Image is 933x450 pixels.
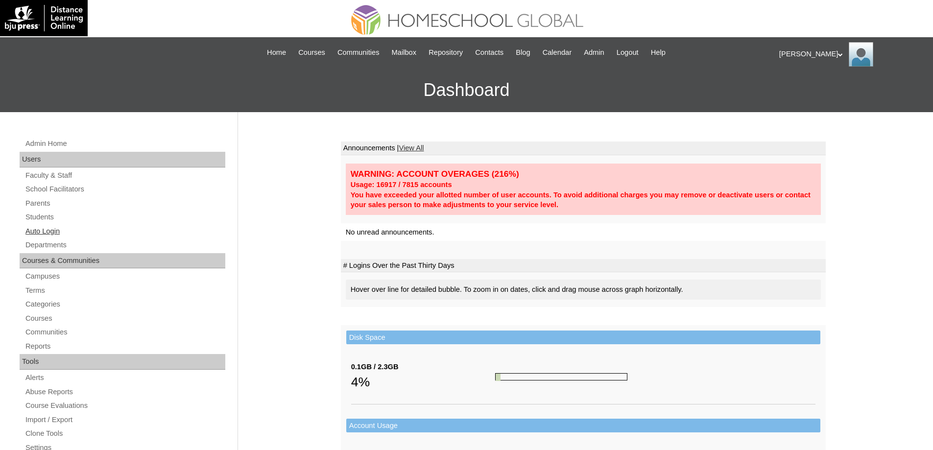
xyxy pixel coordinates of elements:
[429,47,463,58] span: Repository
[262,47,291,58] a: Home
[24,372,225,384] a: Alerts
[341,142,826,155] td: Announcements |
[543,47,572,58] span: Calendar
[337,47,380,58] span: Communities
[516,47,530,58] span: Blog
[298,47,325,58] span: Courses
[424,47,468,58] a: Repository
[24,138,225,150] a: Admin Home
[346,280,821,300] div: Hover over line for detailed bubble. To zoom in on dates, click and drag mouse across graph horiz...
[24,427,225,440] a: Clone Tools
[341,223,826,241] td: No unread announcements.
[24,386,225,398] a: Abuse Reports
[24,340,225,353] a: Reports
[20,152,225,167] div: Users
[333,47,384,58] a: Communities
[351,168,816,180] div: WARNING: ACCOUNT OVERAGES (216%)
[651,47,666,58] span: Help
[346,419,820,433] td: Account Usage
[351,190,816,210] div: You have exceeded your allotted number of user accounts. To avoid additional charges you may remo...
[20,354,225,370] div: Tools
[779,42,923,67] div: [PERSON_NAME]
[351,372,495,392] div: 4%
[24,312,225,325] a: Courses
[617,47,639,58] span: Logout
[646,47,670,58] a: Help
[24,211,225,223] a: Students
[579,47,609,58] a: Admin
[24,400,225,412] a: Course Evaluations
[24,270,225,283] a: Campuses
[24,183,225,195] a: School Facilitators
[346,331,820,345] td: Disk Space
[470,47,508,58] a: Contacts
[399,144,424,152] a: View All
[511,47,535,58] a: Blog
[24,414,225,426] a: Import / Export
[20,253,225,269] div: Courses & Communities
[612,47,644,58] a: Logout
[351,181,452,189] strong: Usage: 16917 / 7815 accounts
[392,47,417,58] span: Mailbox
[293,47,330,58] a: Courses
[351,362,495,372] div: 0.1GB / 2.3GB
[24,169,225,182] a: Faculty & Staff
[584,47,604,58] span: Admin
[475,47,503,58] span: Contacts
[341,259,826,273] td: # Logins Over the Past Thirty Days
[849,42,873,67] img: Ariane Ebuen
[24,197,225,210] a: Parents
[24,225,225,237] a: Auto Login
[24,326,225,338] a: Communities
[538,47,576,58] a: Calendar
[24,298,225,310] a: Categories
[5,5,83,31] img: logo-white.png
[24,284,225,297] a: Terms
[387,47,422,58] a: Mailbox
[267,47,286,58] span: Home
[5,68,928,112] h3: Dashboard
[24,239,225,251] a: Departments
